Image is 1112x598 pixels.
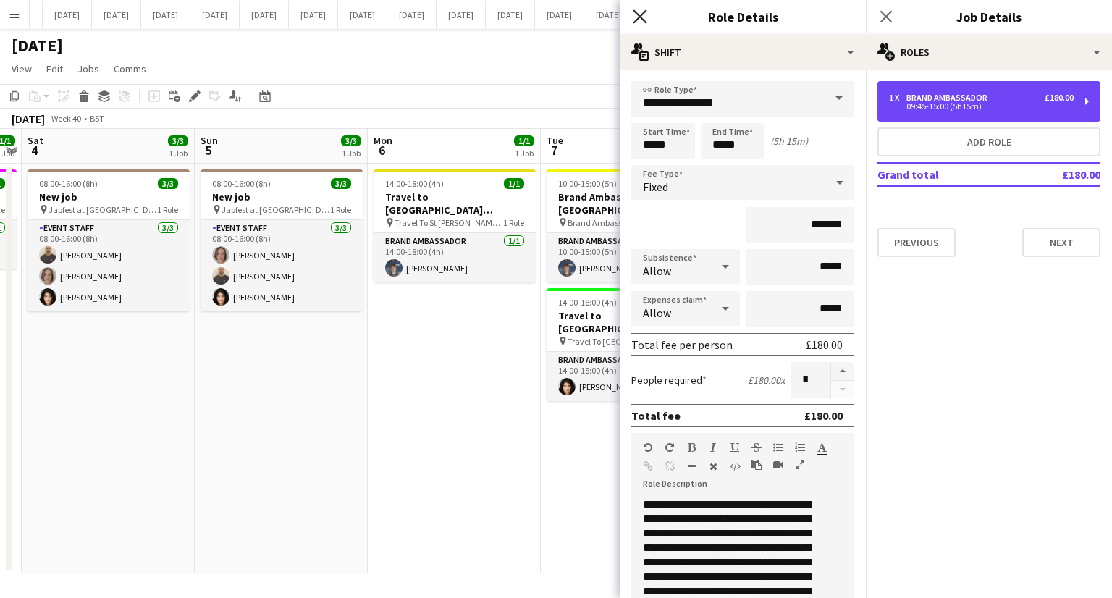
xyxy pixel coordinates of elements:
[643,180,668,194] span: Fixed
[795,442,805,453] button: Ordered List
[547,352,709,401] app-card-role: Brand Ambassador1/114:00-18:00 (4h)[PERSON_NAME]
[49,204,157,215] span: Japfest at [GEOGRAPHIC_DATA]
[330,204,351,215] span: 1 Role
[1045,93,1074,103] div: £180.00
[157,204,178,215] span: 1 Role
[114,62,146,75] span: Comms
[866,7,1112,26] h3: Job Details
[547,169,709,282] app-job-card: 10:00-15:00 (5h)1/1Brand Ambassador [GEOGRAPHIC_DATA][PERSON_NAME] Jobs Fair Brand Ambassador for...
[374,169,536,282] app-job-card: 14:00-18:00 (4h)1/1Travel to [GEOGRAPHIC_DATA][PERSON_NAME] for [GEOGRAPHIC_DATA][PERSON_NAME] Jo...
[730,460,740,472] button: HTML Code
[46,62,63,75] span: Edit
[92,1,141,29] button: [DATE]
[877,127,1100,156] button: Add role
[374,233,536,282] app-card-role: Brand Ambassador1/114:00-18:00 (4h)[PERSON_NAME]
[341,135,361,146] span: 3/3
[486,1,535,29] button: [DATE]
[395,217,503,228] span: Travel To St [PERSON_NAME] for jobs fair on 7th Octoberctober
[877,228,956,257] button: Previous
[631,374,707,387] label: People required
[547,233,709,282] app-card-role: Brand Ambassador1/110:00-15:00 (5h)[PERSON_NAME]
[201,220,363,311] app-card-role: Event Staff3/308:00-16:00 (8h)[PERSON_NAME][PERSON_NAME][PERSON_NAME]
[72,59,105,78] a: Jobs
[41,59,69,78] a: Edit
[504,178,524,189] span: 1/1
[558,297,617,308] span: 14:00-18:00 (4h)
[643,442,653,453] button: Undo
[201,134,218,147] span: Sun
[374,134,392,147] span: Mon
[665,442,675,453] button: Redo
[631,408,681,423] div: Total fee
[331,178,351,189] span: 3/3
[90,113,104,124] div: BST
[568,217,676,228] span: Brand Ambassador for [GEOGRAPHIC_DATA][PERSON_NAME] Jobs Fair
[686,460,696,472] button: Horizontal Line
[6,59,38,78] a: View
[584,1,633,29] button: [DATE]
[12,111,45,126] div: [DATE]
[387,1,437,29] button: [DATE]
[201,190,363,203] h3: New job
[751,459,762,471] button: Paste as plain text
[730,442,740,453] button: Underline
[547,134,563,147] span: Tue
[108,59,152,78] a: Comms
[568,336,676,347] span: Travel To [GEOGRAPHIC_DATA] for Recruitment fair
[28,134,43,147] span: Sat
[535,1,584,29] button: [DATE]
[643,306,671,320] span: Allow
[198,142,218,159] span: 5
[748,374,785,387] div: £180.00 x
[795,459,805,471] button: Fullscreen
[371,142,392,159] span: 6
[385,178,444,189] span: 14:00-18:00 (4h)
[866,35,1112,70] div: Roles
[168,135,188,146] span: 3/3
[643,264,671,278] span: Allow
[222,204,330,215] span: Japfest at [GEOGRAPHIC_DATA]
[686,442,696,453] button: Bold
[169,148,188,159] div: 1 Job
[817,442,827,453] button: Text Color
[289,1,338,29] button: [DATE]
[773,459,783,471] button: Insert video
[547,190,709,216] h3: Brand Ambassador [GEOGRAPHIC_DATA][PERSON_NAME] Jobs Fair
[28,220,190,311] app-card-role: Event Staff3/308:00-16:00 (8h)[PERSON_NAME][PERSON_NAME][PERSON_NAME]
[806,337,843,352] div: £180.00
[1022,228,1100,257] button: Next
[631,337,733,352] div: Total fee per person
[43,1,92,29] button: [DATE]
[141,1,190,29] button: [DATE]
[877,163,1014,186] td: Grand total
[708,460,718,472] button: Clear Formatting
[515,148,534,159] div: 1 Job
[503,217,524,228] span: 1 Role
[338,1,387,29] button: [DATE]
[342,148,361,159] div: 1 Job
[158,178,178,189] span: 3/3
[770,135,808,148] div: (5h 15m)
[212,178,271,189] span: 08:00-16:00 (8h)
[240,1,289,29] button: [DATE]
[374,190,536,216] h3: Travel to [GEOGRAPHIC_DATA][PERSON_NAME] for [GEOGRAPHIC_DATA][PERSON_NAME] Jobs fair
[28,169,190,311] app-job-card: 08:00-16:00 (8h)3/3New job Japfest at [GEOGRAPHIC_DATA]1 RoleEvent Staff3/308:00-16:00 (8h)[PERSO...
[547,288,709,401] app-job-card: 14:00-18:00 (4h)1/1Travel to [GEOGRAPHIC_DATA] for Stem fair on [DATE] Travel To [GEOGRAPHIC_DATA...
[39,178,98,189] span: 08:00-16:00 (8h)
[514,135,534,146] span: 1/1
[12,62,32,75] span: View
[25,142,43,159] span: 4
[48,113,84,124] span: Week 40
[620,7,866,26] h3: Role Details
[906,93,993,103] div: Brand Ambassador
[620,35,866,70] div: Shift
[437,1,486,29] button: [DATE]
[201,169,363,311] app-job-card: 08:00-16:00 (8h)3/3New job Japfest at [GEOGRAPHIC_DATA]1 RoleEvent Staff3/308:00-16:00 (8h)[PERSO...
[889,93,906,103] div: 1 x
[558,178,617,189] span: 10:00-15:00 (5h)
[708,442,718,453] button: Italic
